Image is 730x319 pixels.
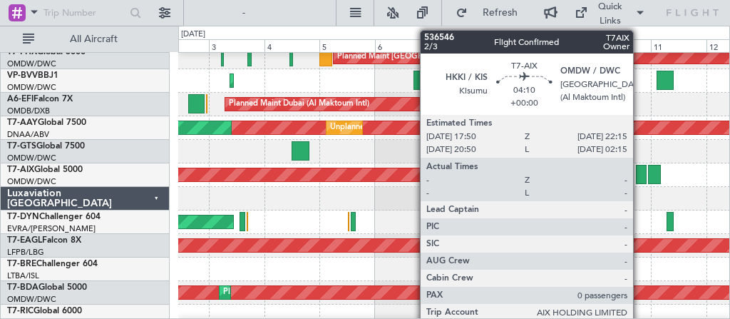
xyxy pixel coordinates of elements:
span: T7-RIC [7,307,34,315]
div: 9 [540,39,595,52]
span: VP-BVV [7,71,38,80]
div: 3 [209,39,264,52]
div: 7 [430,39,485,52]
a: EVRA/[PERSON_NAME] [7,223,96,234]
span: T7-BDA [7,283,38,292]
a: A6-EFIFalcon 7X [7,95,73,103]
span: Refresh [471,8,530,18]
div: Planned Maint Dubai (Al Maktoum Intl) [223,282,364,303]
a: DNAA/ABV [7,129,49,140]
span: T7-AIX [7,166,34,174]
a: T7-RICGlobal 6000 [7,307,82,315]
span: All Aircraft [37,34,150,44]
div: [DATE] [181,29,205,41]
input: Trip Number [43,2,125,24]
a: OMDW/DWC [7,82,56,93]
a: T7-BREChallenger 604 [7,260,98,268]
button: All Aircraft [16,28,155,51]
span: A6-EFI [7,95,34,103]
button: Refresh [449,1,535,24]
a: T7-BDAGlobal 5000 [7,283,87,292]
div: 8 [485,39,540,52]
a: OMDW/DWC [7,59,56,69]
div: 5 [319,39,374,52]
span: T7-AAY [7,118,38,127]
div: 2 [154,39,209,52]
a: LTBA/ISL [7,270,39,281]
span: T7-BRE [7,260,36,268]
a: T7-AAYGlobal 7500 [7,118,86,127]
div: 11 [651,39,706,52]
div: Planned Maint [GEOGRAPHIC_DATA] ([GEOGRAPHIC_DATA]) [337,46,562,68]
a: T7-AIXGlobal 5000 [7,166,83,174]
span: T7-DYN [7,213,39,221]
a: T7-DYNChallenger 604 [7,213,101,221]
span: T7-GTS [7,142,36,151]
div: Unplanned Maint [GEOGRAPHIC_DATA] (Al Maktoum Intl) [330,117,541,138]
a: T7-GTSGlobal 7500 [7,142,85,151]
a: VP-BVVBBJ1 [7,71,58,80]
a: OMDB/DXB [7,106,50,116]
div: Planned Maint Dubai (Al Maktoum Intl) [229,93,369,115]
div: 10 [596,39,651,52]
a: OMDW/DWC [7,176,56,187]
div: 6 [375,39,430,52]
a: LFPB/LBG [7,247,44,258]
a: OMDW/DWC [7,294,56,305]
span: T7-EAGL [7,236,42,245]
div: 4 [264,39,319,52]
button: Quick Links [567,1,653,24]
a: T7-EAGLFalcon 8X [7,236,81,245]
a: OMDW/DWC [7,153,56,163]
